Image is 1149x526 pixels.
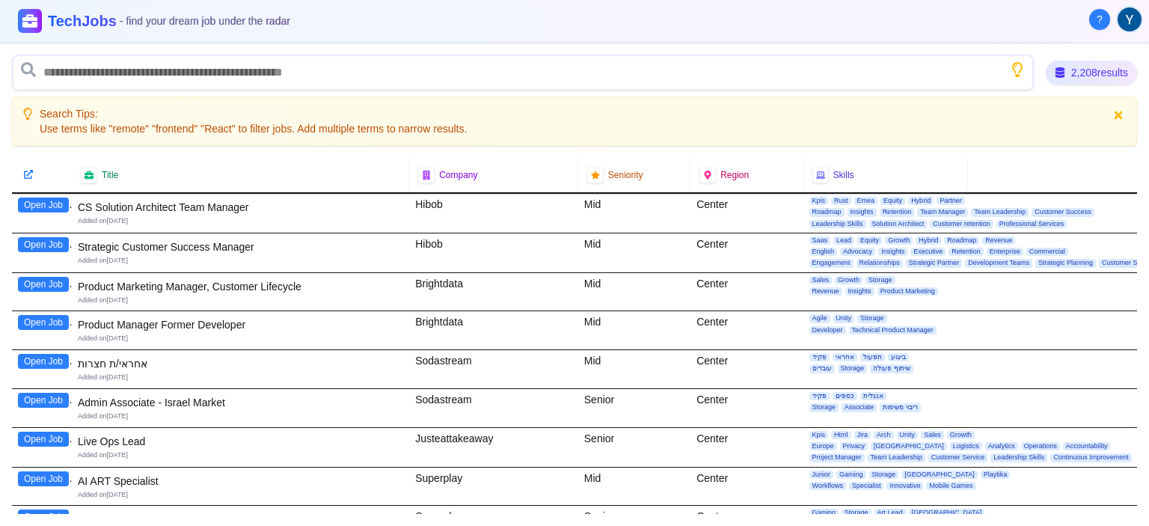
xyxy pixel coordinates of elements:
[78,395,403,410] div: Admin Associate - Israel Market
[1021,442,1060,450] span: Operations
[690,311,803,349] div: Center
[886,482,923,490] span: Innovative
[950,442,982,450] span: Logistics
[809,353,830,361] span: פקיד
[831,431,851,439] span: Html
[40,106,467,121] p: Search Tips:
[857,236,882,245] span: Equity
[833,236,854,245] span: Lead
[809,314,830,322] span: Agile
[833,314,855,322] span: Unity
[838,364,868,373] span: Storage
[809,431,829,439] span: Kpis
[840,248,875,256] span: Advocacy
[845,287,874,296] span: Insights
[971,208,1029,216] span: Team Leadership
[842,509,871,517] span: Storage
[809,197,829,205] span: Kpis
[868,453,925,462] span: Team Leadership
[78,356,403,371] div: אחראי/ת חצרות
[78,434,403,449] div: Live Ops Lead
[578,311,690,349] div: Mid
[880,403,921,412] span: ריבוי משימות
[690,389,803,427] div: Center
[937,197,965,205] span: Partner
[860,353,885,361] span: תפעול
[809,236,831,245] span: Saas
[982,236,1015,245] span: Revenue
[944,236,979,245] span: Roadmap
[849,326,937,334] span: Technical Product Manager
[809,392,830,400] span: פקיד
[1116,6,1143,33] button: User menu
[833,392,857,400] span: כספים
[871,442,947,450] span: [GEOGRAPHIC_DATA]
[690,233,803,272] div: Center
[1010,62,1025,77] button: Show search tips
[809,287,842,296] span: Revenue
[18,277,69,292] button: Open Job
[78,256,403,266] div: Added on [DATE]
[916,236,941,245] span: Hybrid
[910,248,946,256] span: Executive
[835,276,862,284] span: Growth
[1089,9,1110,30] button: About Techjobs
[1050,453,1132,462] span: Continuous Improvement
[409,311,578,349] div: Brightdata
[809,326,846,334] span: Developer
[18,237,69,252] button: Open Job
[578,468,690,506] div: Mid
[18,198,69,212] button: Open Job
[1026,248,1068,256] span: Commercial
[909,509,985,517] span: [GEOGRAPHIC_DATA]
[836,471,866,479] span: Gaming
[809,471,834,479] span: Junior
[888,353,909,361] span: ביצוע
[78,490,403,500] div: Added on [DATE]
[690,273,803,311] div: Center
[409,428,578,467] div: Justeattakeaway
[578,428,690,467] div: Senior
[78,239,403,254] div: Strategic Customer Success Manager
[880,208,915,216] span: Retention
[1118,7,1142,31] img: User avatar
[897,431,919,439] span: Unity
[78,296,403,305] div: Added on [DATE]
[690,468,803,506] div: Center
[901,471,978,479] span: [GEOGRAPHIC_DATA]
[720,169,749,181] span: Region
[608,169,643,181] span: Seniority
[809,442,837,450] span: Europe
[78,373,403,382] div: Added on [DATE]
[18,471,69,486] button: Open Job
[78,334,403,343] div: Added on [DATE]
[578,273,690,311] div: Mid
[809,453,865,462] span: Project Manager
[18,354,69,369] button: Open Job
[854,197,878,205] span: Emea
[857,314,887,322] span: Storage
[409,468,578,506] div: Superplay
[965,259,1032,267] span: Development Teams
[809,248,838,256] span: English
[578,194,690,233] div: Mid
[409,233,578,272] div: Hibob
[439,169,477,181] span: Company
[996,220,1067,228] span: Professional Services
[78,412,403,421] div: Added on [DATE]
[842,403,877,412] span: Associate
[857,259,903,267] span: Relationships
[981,471,1011,479] span: Playtika
[578,350,690,388] div: Mid
[874,509,906,517] span: Art Lead
[78,279,403,294] div: Product Marketing Manager, Customer Lifecycle
[906,259,963,267] span: Strategic Partner
[870,364,913,373] span: שיתוף פעולה
[833,353,857,361] span: אחראי
[1032,208,1094,216] span: Customer Success
[885,236,913,245] span: Growth
[1097,12,1103,27] span: ?
[409,389,578,427] div: Sodastream
[78,317,403,332] div: Product Manager Former Developer
[926,482,975,490] span: Mobile Games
